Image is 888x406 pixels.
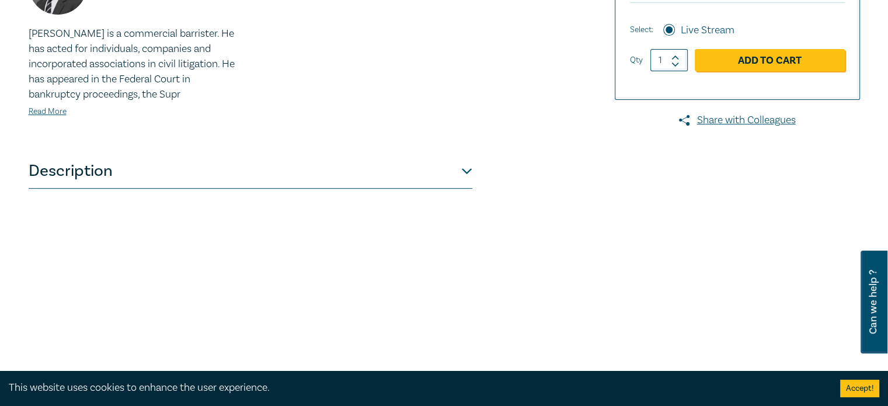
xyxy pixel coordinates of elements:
[840,380,879,397] button: Accept cookies
[630,54,643,67] label: Qty
[615,113,860,128] a: Share with Colleagues
[868,258,879,346] span: Can we help ?
[9,380,823,395] div: This website uses cookies to enhance the user experience.
[630,23,653,36] span: Select:
[695,49,845,71] a: Add to Cart
[650,49,688,71] input: 1
[29,26,243,102] p: [PERSON_NAME] is a commercial barrister. He has acted for individuals, companies and incorporated...
[681,23,734,38] label: Live Stream
[29,106,67,117] a: Read More
[29,154,472,189] button: Description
